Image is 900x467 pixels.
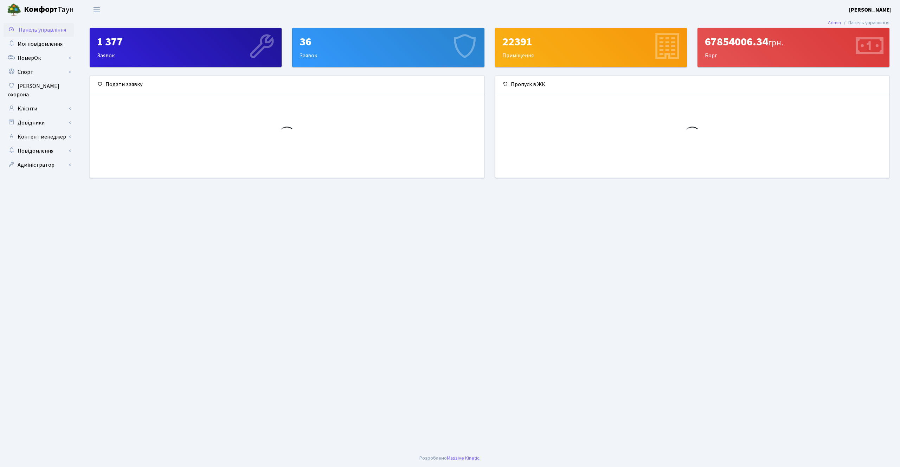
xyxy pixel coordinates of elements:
div: Заявок [292,28,484,67]
a: Контент менеджер [4,130,74,144]
a: 22391Приміщення [495,28,687,67]
a: Admin [828,19,841,26]
a: НомерОк [4,51,74,65]
a: Панель управління [4,23,74,37]
div: Приміщення [495,28,687,67]
li: Панель управління [841,19,889,27]
img: logo.png [7,3,21,17]
div: 1 377 [97,35,274,49]
a: Мої повідомлення [4,37,74,51]
div: Пропуск в ЖК [495,76,889,93]
div: Розроблено . [419,454,481,462]
a: Massive Kinetic [447,454,480,462]
span: грн. [768,37,783,49]
a: [PERSON_NAME] [849,6,892,14]
div: Подати заявку [90,76,484,93]
nav: breadcrumb [817,15,900,30]
div: 67854006.34 [705,35,882,49]
button: Переключити навігацію [88,4,105,15]
div: Борг [698,28,889,67]
span: Панель управління [19,26,66,34]
a: Повідомлення [4,144,74,158]
a: [PERSON_NAME] охорона [4,79,74,102]
a: Довідники [4,116,74,130]
a: 1 377Заявок [90,28,282,67]
div: 36 [300,35,477,49]
b: Комфорт [24,4,58,15]
a: Адміністратор [4,158,74,172]
a: Клієнти [4,102,74,116]
div: 22391 [502,35,680,49]
a: Спорт [4,65,74,79]
span: Мої повідомлення [18,40,63,48]
div: Заявок [90,28,281,67]
span: Таун [24,4,74,16]
a: 36Заявок [292,28,484,67]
